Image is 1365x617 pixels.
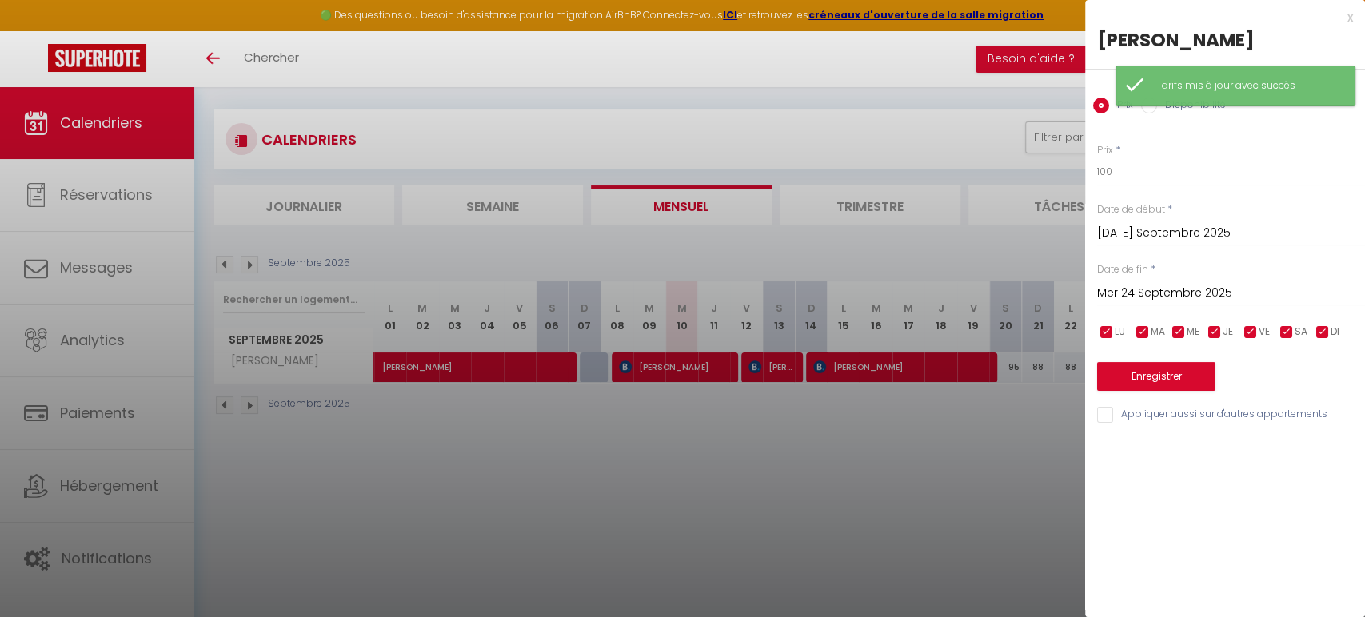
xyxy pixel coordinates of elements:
[1097,262,1148,277] label: Date de fin
[1097,27,1353,53] div: [PERSON_NAME]
[1156,78,1339,94] div: Tarifs mis à jour avec succès
[1151,324,1165,340] span: MA
[1259,324,1270,340] span: VE
[13,6,61,54] button: Ouvrir le widget de chat LiveChat
[1097,202,1165,217] label: Date de début
[1331,324,1339,340] span: DI
[1223,324,1233,340] span: JE
[1097,362,1215,391] button: Enregistrer
[1085,8,1353,27] div: x
[1097,143,1113,158] label: Prix
[1115,324,1125,340] span: LU
[1187,324,1199,340] span: ME
[1109,98,1133,115] label: Prix
[1295,324,1307,340] span: SA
